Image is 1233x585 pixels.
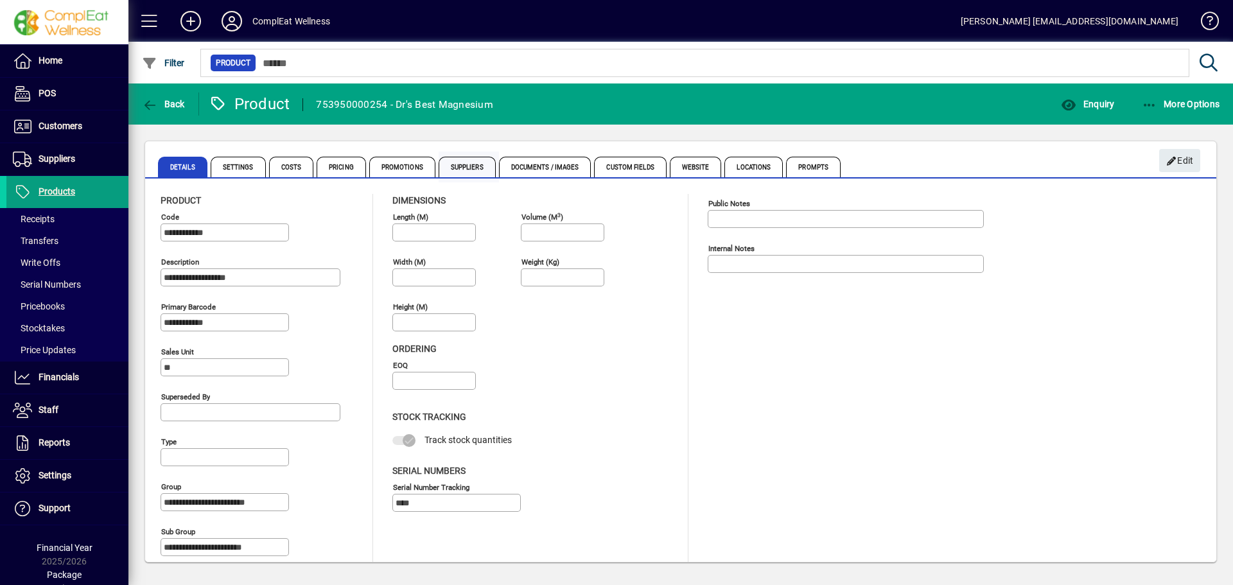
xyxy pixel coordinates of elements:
span: Customers [39,121,82,131]
span: Track stock quantities [424,435,512,445]
span: Product [161,195,201,205]
sup: 3 [557,211,561,218]
span: Settings [211,157,266,177]
mat-label: Weight (Kg) [521,258,559,266]
span: Costs [269,157,314,177]
div: ComplEat Wellness [252,11,330,31]
button: Profile [211,10,252,33]
span: Settings [39,470,71,480]
div: 753950000254 - Dr's Best Magnesium [316,94,493,115]
span: Staff [39,405,58,415]
a: Home [6,45,128,77]
mat-label: Type [161,437,177,446]
span: Dimensions [392,195,446,205]
a: Price Updates [6,339,128,361]
mat-label: Group [161,482,181,491]
a: Settings [6,460,128,492]
a: Transfers [6,230,128,252]
span: Financial Year [37,543,92,553]
span: Pricebooks [13,301,65,311]
mat-label: Height (m) [393,302,428,311]
span: Write Offs [13,258,60,268]
a: Knowledge Base [1191,3,1217,44]
mat-label: Superseded by [161,392,210,401]
mat-label: Sub group [161,527,195,536]
a: Support [6,493,128,525]
a: POS [6,78,128,110]
span: Promotions [369,157,435,177]
span: Products [39,186,75,196]
span: Receipts [13,214,55,224]
span: Filter [142,58,185,68]
button: Enquiry [1058,92,1117,116]
span: Ordering [392,344,437,354]
span: Stocktakes [13,323,65,333]
a: Customers [6,110,128,143]
span: Suppliers [439,157,496,177]
span: Locations [724,157,783,177]
span: Enquiry [1061,99,1114,109]
span: Serial Numbers [13,279,81,290]
span: Transfers [13,236,58,246]
span: More Options [1142,99,1220,109]
a: Receipts [6,208,128,230]
mat-label: Internal Notes [708,244,755,253]
span: Financials [39,372,79,382]
span: POS [39,88,56,98]
button: Edit [1159,149,1200,172]
mat-label: EOQ [393,361,408,370]
div: Product [209,94,290,114]
span: Pricing [317,157,366,177]
span: Stock Tracking [392,412,466,422]
button: More Options [1139,92,1223,116]
button: Filter [139,51,188,74]
span: Support [39,503,71,513]
mat-label: Code [161,213,179,222]
a: Suppliers [6,143,128,175]
mat-label: Serial Number tracking [393,482,469,491]
span: Edit [1166,150,1194,171]
mat-label: Description [161,258,199,266]
mat-label: Public Notes [708,199,750,208]
a: Financials [6,362,128,394]
app-page-header-button: Back [128,92,199,116]
button: Back [139,92,188,116]
mat-label: Volume (m ) [521,213,563,222]
span: Documents / Images [499,157,591,177]
mat-label: Length (m) [393,213,428,222]
span: Price Updates [13,345,76,355]
a: Staff [6,394,128,426]
mat-label: Width (m) [393,258,426,266]
span: Reports [39,437,70,448]
span: Custom Fields [594,157,666,177]
span: Suppliers [39,153,75,164]
span: Serial Numbers [392,466,466,476]
a: Stocktakes [6,317,128,339]
span: Package [47,570,82,580]
div: [PERSON_NAME] [EMAIL_ADDRESS][DOMAIN_NAME] [961,11,1178,31]
mat-label: Sales unit [161,347,194,356]
span: Prompts [786,157,841,177]
span: Product [216,57,250,69]
a: Reports [6,427,128,459]
a: Pricebooks [6,295,128,317]
span: Website [670,157,722,177]
a: Write Offs [6,252,128,274]
button: Add [170,10,211,33]
span: Home [39,55,62,65]
mat-label: Primary barcode [161,302,216,311]
span: Details [158,157,207,177]
a: Serial Numbers [6,274,128,295]
span: Back [142,99,185,109]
